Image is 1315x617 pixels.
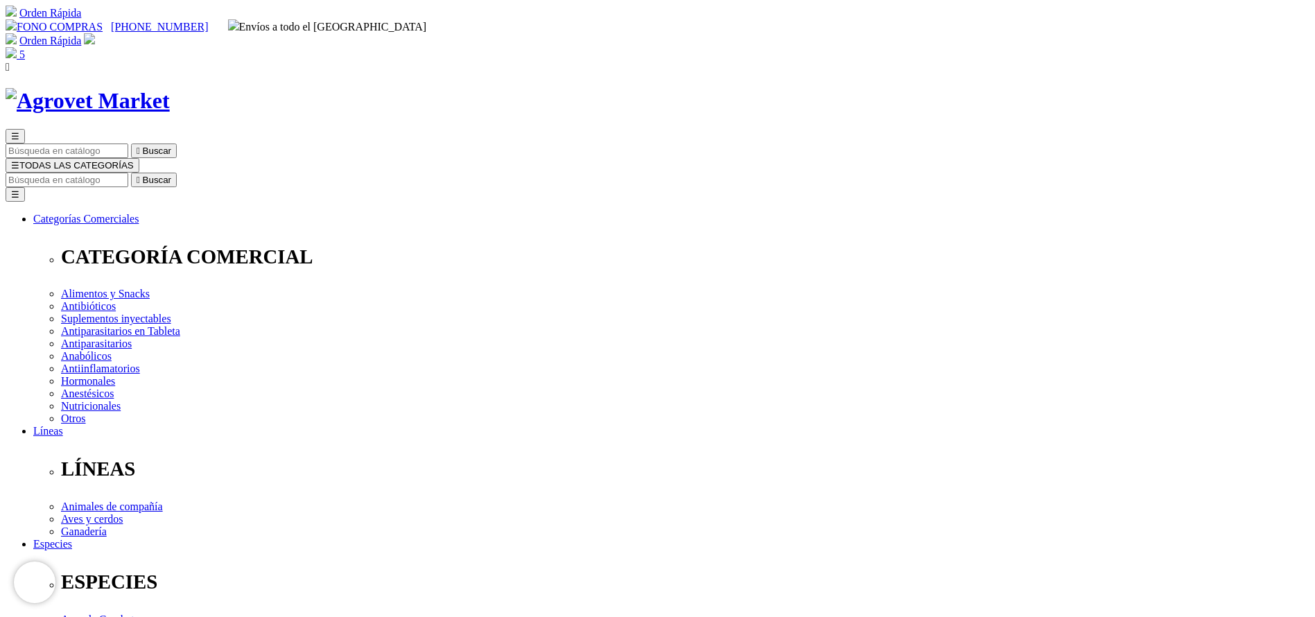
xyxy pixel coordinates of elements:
[228,19,239,31] img: delivery-truck.svg
[6,61,10,73] i: 
[111,21,208,33] a: [PHONE_NUMBER]
[61,350,112,362] a: Anabólicos
[6,88,170,114] img: Agrovet Market
[143,175,171,185] span: Buscar
[61,313,171,324] a: Suplementos inyectables
[6,158,139,173] button: ☰TODAS LAS CATEGORÍAS
[61,375,115,387] a: Hormonales
[11,160,19,171] span: ☰
[61,338,132,349] a: Antiparasitarios
[61,300,116,312] a: Antibióticos
[6,21,103,33] a: FONO COMPRAS
[19,35,81,46] a: Orden Rápida
[61,288,150,299] a: Alimentos y Snacks
[14,562,55,603] iframe: Brevo live chat
[131,144,177,158] button:  Buscar
[33,425,63,437] a: Líneas
[6,19,17,31] img: phone.svg
[61,412,86,424] a: Otros
[131,173,177,187] button:  Buscar
[228,21,427,33] span: Envíos a todo el [GEOGRAPHIC_DATA]
[61,325,180,337] a: Antiparasitarios en Tableta
[61,388,114,399] a: Anestésicos
[84,35,95,46] a: Acceda a su cuenta de cliente
[61,400,121,412] a: Nutricionales
[33,538,72,550] a: Especies
[61,501,163,512] a: Animales de compañía
[33,213,139,225] a: Categorías Comerciales
[19,7,81,19] a: Orden Rápida
[6,173,128,187] input: Buscar
[61,513,123,525] a: Aves y cerdos
[61,571,1309,593] p: ESPECIES
[6,6,17,17] img: shopping-cart.svg
[19,49,25,60] span: 5
[11,131,19,141] span: ☰
[6,129,25,144] button: ☰
[61,458,1309,480] p: LÍNEAS
[61,245,1309,268] p: CATEGORÍA COMERCIAL
[137,175,140,185] i: 
[84,33,95,44] img: user.svg
[6,49,25,60] a: 5
[6,144,128,158] input: Buscar
[61,525,107,537] a: Ganadería
[6,33,17,44] img: shopping-cart.svg
[137,146,140,156] i: 
[6,47,17,58] img: shopping-bag.svg
[61,363,140,374] a: Antiinflamatorios
[6,187,25,202] button: ☰
[143,146,171,156] span: Buscar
